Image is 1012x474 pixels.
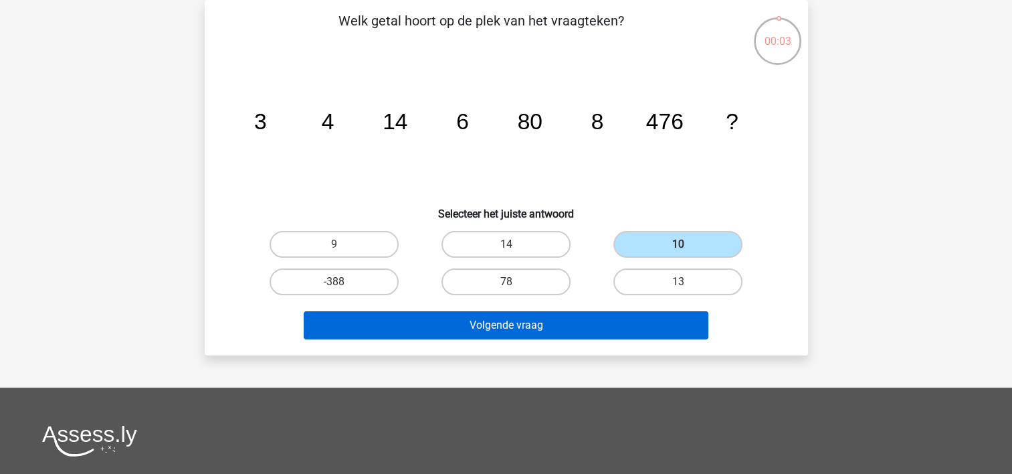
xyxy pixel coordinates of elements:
[304,311,708,339] button: Volgende vraag
[321,109,334,134] tspan: 4
[42,425,137,457] img: Assessly logo
[613,268,742,295] label: 13
[645,109,683,134] tspan: 476
[613,231,742,258] label: 10
[226,11,736,51] p: Welk getal hoort op de plek van het vraagteken?
[270,231,399,258] label: 9
[456,109,469,134] tspan: 6
[517,109,542,134] tspan: 80
[383,109,407,134] tspan: 14
[441,268,571,295] label: 78
[441,231,571,258] label: 14
[752,16,803,50] div: 00:03
[226,197,787,220] h6: Selecteer het juiste antwoord
[254,109,266,134] tspan: 3
[270,268,399,295] label: -388
[726,109,738,134] tspan: ?
[591,109,603,134] tspan: 8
